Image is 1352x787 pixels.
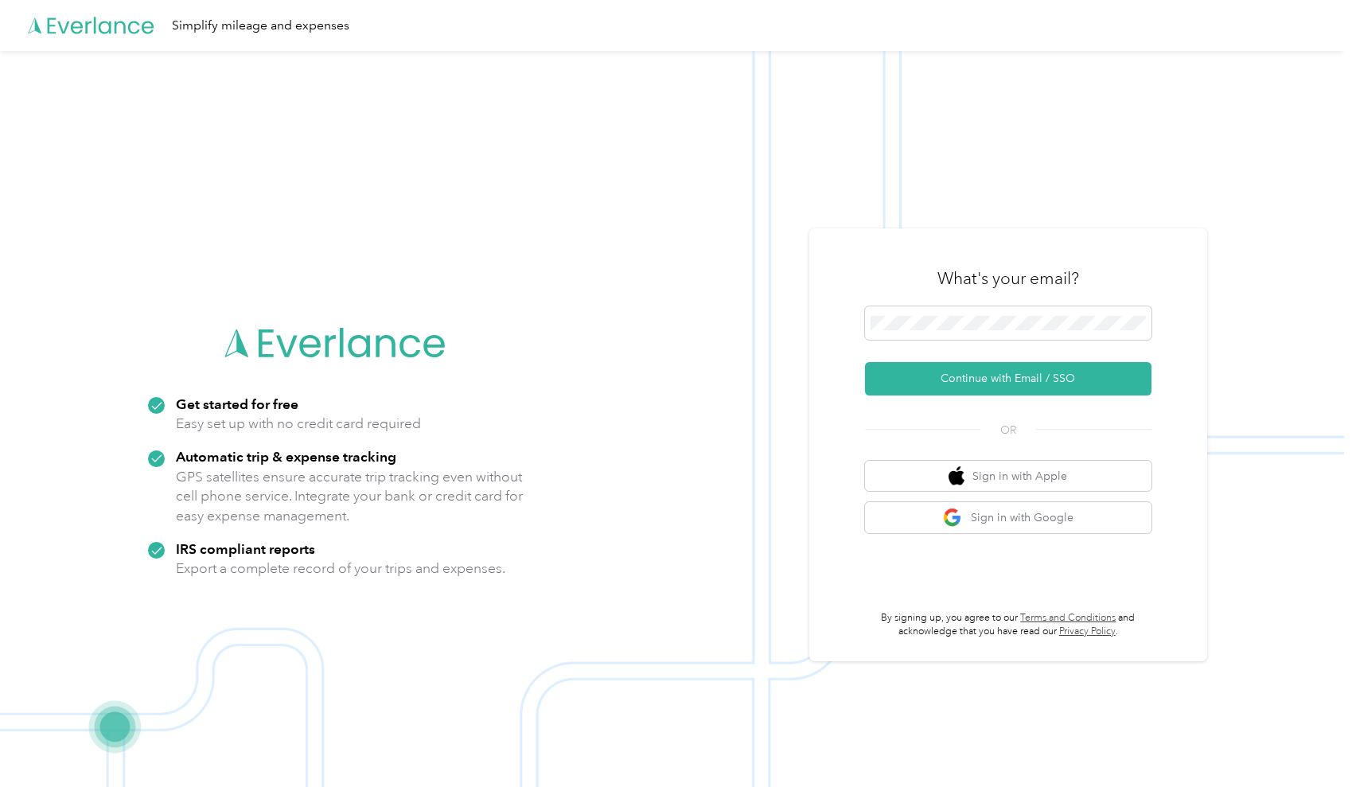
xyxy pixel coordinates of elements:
strong: Get started for free [176,395,298,412]
button: apple logoSign in with Apple [865,461,1151,492]
strong: Automatic trip & expense tracking [176,448,396,465]
p: By signing up, you agree to our and acknowledge that you have read our . [865,611,1151,639]
p: Export a complete record of your trips and expenses. [176,559,505,579]
div: Simplify mileage and expenses [172,16,349,36]
img: apple logo [949,466,964,486]
p: Easy set up with no credit card required [176,414,421,434]
a: Privacy Policy [1059,625,1116,637]
p: GPS satellites ensure accurate trip tracking even without cell phone service. Integrate your bank... [176,467,524,526]
img: google logo [943,508,963,528]
h3: What's your email? [937,267,1079,290]
button: Continue with Email / SSO [865,362,1151,395]
span: OR [980,422,1036,438]
a: Terms and Conditions [1020,612,1116,624]
strong: IRS compliant reports [176,540,315,557]
button: google logoSign in with Google [865,502,1151,533]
